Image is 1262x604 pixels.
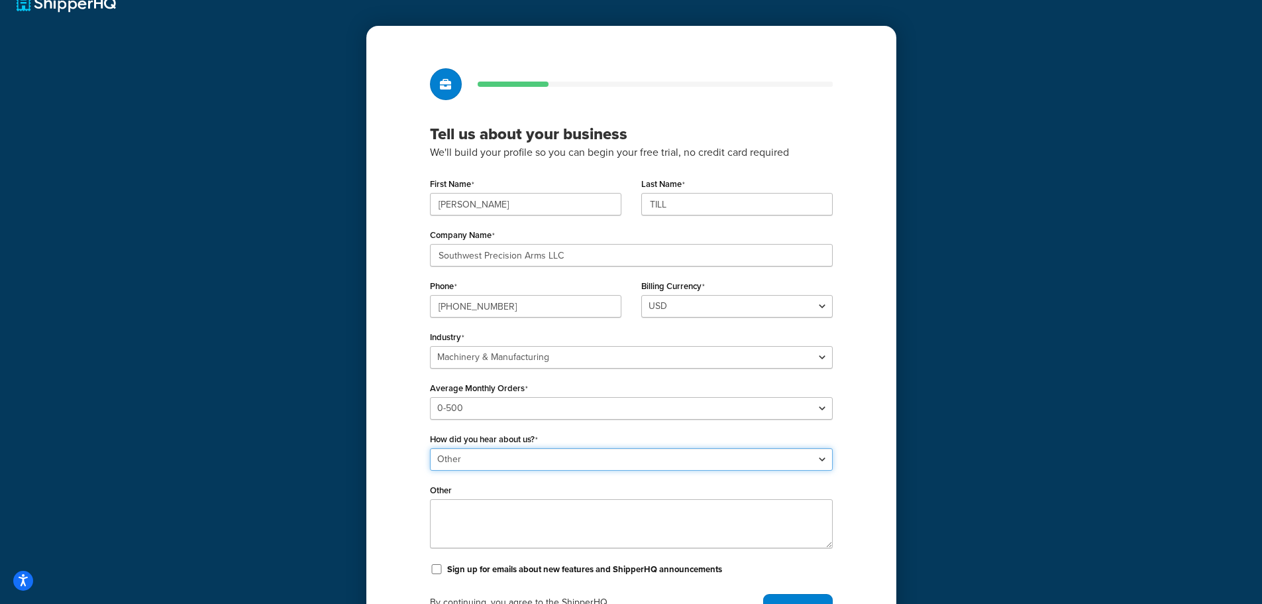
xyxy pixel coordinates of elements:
[430,434,538,445] label: How did you hear about us?
[430,179,474,190] label: First Name
[430,281,457,292] label: Phone
[641,179,685,190] label: Last Name
[430,332,464,343] label: Industry
[430,485,452,495] label: Other
[430,124,833,144] h3: Tell us about your business
[430,383,528,394] label: Average Monthly Orders
[430,230,495,241] label: Company Name
[430,144,833,161] p: We'll build your profile so you can begin your free trial, no credit card required
[641,281,705,292] label: Billing Currency
[447,564,722,575] label: Sign up for emails about new features and ShipperHQ announcements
